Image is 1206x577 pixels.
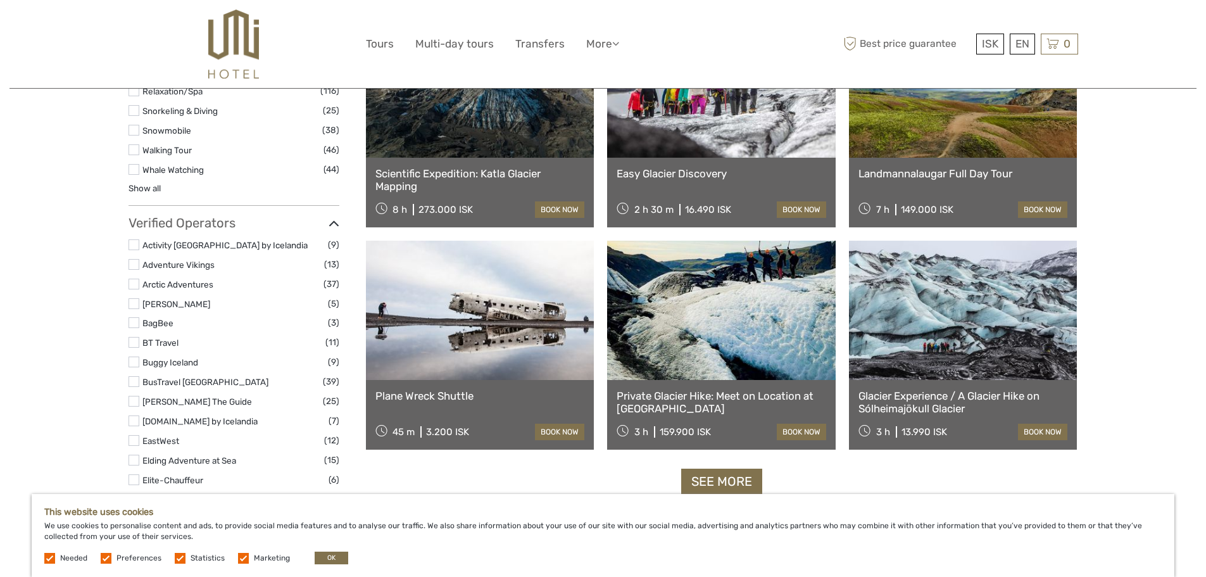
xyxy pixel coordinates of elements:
span: 45 m [393,426,415,438]
a: More [586,35,619,53]
a: book now [535,201,584,218]
a: Tours [366,35,394,53]
span: (46) [323,143,339,157]
span: (9) [328,355,339,369]
a: book now [535,424,584,440]
span: 0 [1062,37,1072,50]
span: (38) [322,123,339,137]
span: 2 h 30 m [634,204,674,215]
a: See more [681,469,762,495]
a: Elite-Chauffeur [142,475,203,485]
a: book now [1018,201,1067,218]
span: 7 h [876,204,889,215]
div: 13.990 ISK [901,426,947,438]
h3: Verified Operators [129,215,339,231]
span: 3 h [634,426,648,438]
img: 526-1e775aa5-7374-4589-9d7e-5793fb20bdfc_logo_big.jpg [208,10,258,79]
span: (116) [320,84,339,98]
div: 149.000 ISK [901,204,953,215]
span: 8 h [393,204,407,215]
span: (37) [323,277,339,291]
div: 159.900 ISK [660,426,711,438]
div: 3.200 ISK [426,426,469,438]
span: (11) [325,335,339,350]
a: Transfers [515,35,565,53]
p: We're away right now. Please check back later! [18,22,143,32]
a: Private Glacier Hike: Meet on Location at [GEOGRAPHIC_DATA] [617,390,826,415]
a: Arctic Adventures [142,279,213,289]
span: (15) [324,453,339,467]
span: (13) [324,257,339,272]
label: Needed [60,553,87,564]
div: 273.000 ISK [418,204,473,215]
a: EastWest [142,436,179,446]
label: Statistics [191,553,225,564]
span: (7) [329,414,339,428]
a: Activity [GEOGRAPHIC_DATA] by Icelandia [142,240,308,250]
a: Show all [129,183,161,193]
a: Adventure Vikings [142,260,215,270]
a: book now [777,424,826,440]
a: Multi-day tours [415,35,494,53]
a: BT Travel [142,338,179,348]
a: Elding Adventure at Sea [142,455,236,466]
a: BusTravel [GEOGRAPHIC_DATA] [142,377,268,387]
h5: This website uses cookies [44,507,1162,517]
a: book now [1018,424,1067,440]
span: (2) [328,492,339,507]
span: (5) [328,296,339,311]
a: book now [777,201,826,218]
span: (6) [329,472,339,487]
div: 16.490 ISK [685,204,731,215]
a: [PERSON_NAME] [142,299,210,309]
label: Preferences [116,553,161,564]
a: Glacier Experience / A Glacier Hike on Sólheimajökull Glacier [858,390,1068,415]
a: BagBee [142,318,173,328]
a: Relaxation/Spa [142,86,203,96]
a: Walking Tour [142,145,192,155]
button: OK [315,552,348,564]
span: (44) [323,162,339,177]
a: [PERSON_NAME] The Guide [142,396,252,407]
span: (25) [323,394,339,409]
span: (9) [328,238,339,252]
span: ISK [982,37,998,50]
label: Marketing [254,553,290,564]
a: Buggy Iceland [142,357,198,367]
a: Easy Glacier Discovery [617,167,826,180]
a: Whale Watching [142,165,204,175]
span: (12) [324,433,339,448]
span: (25) [323,103,339,118]
span: (3) [328,315,339,330]
button: Open LiveChat chat widget [146,20,161,35]
div: We use cookies to personalise content and ads, to provide social media features and to analyse ou... [32,494,1174,577]
a: Scientific Expedition: Katla Glacier Mapping [375,167,585,193]
a: Snowmobile [142,125,191,136]
span: Best price guarantee [841,34,973,54]
a: Plane Wreck Shuttle [375,390,585,402]
div: EN [1010,34,1035,54]
a: [DOMAIN_NAME] by Icelandia [142,416,258,426]
span: (39) [323,374,339,389]
span: 3 h [876,426,890,438]
a: Landmannalaugar Full Day Tour [858,167,1068,180]
a: Snorkeling & Diving [142,106,218,116]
